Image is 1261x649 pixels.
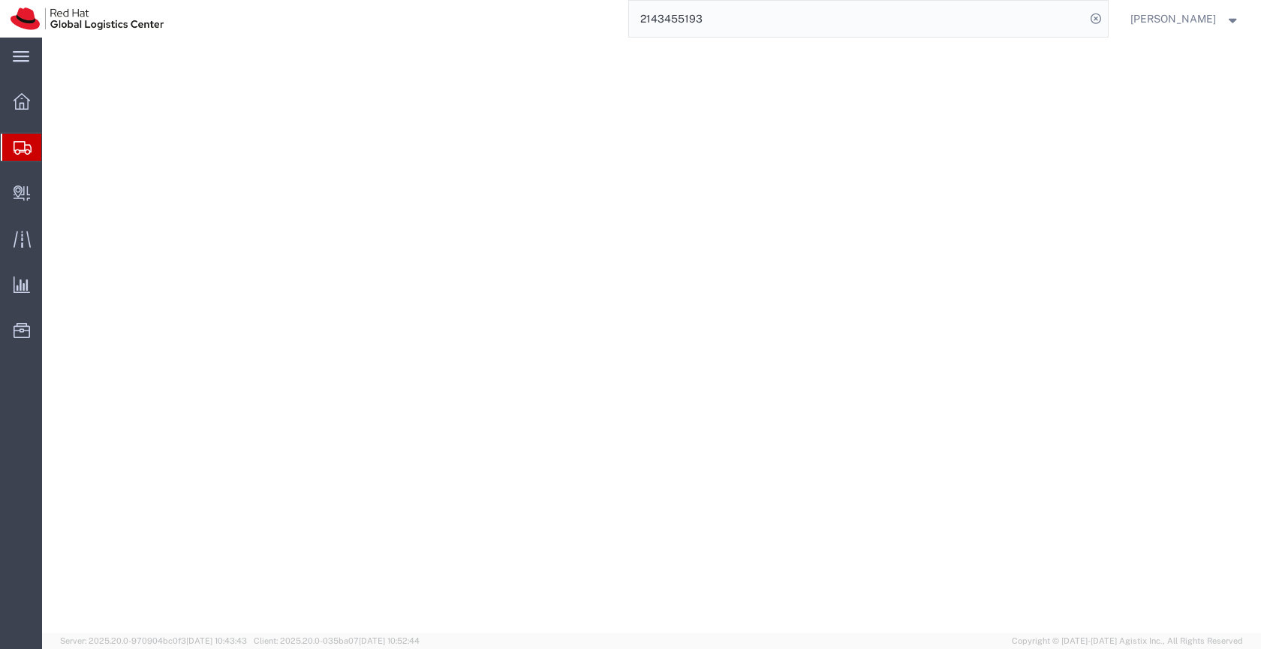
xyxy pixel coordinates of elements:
iframe: FS Legacy Container [42,38,1261,633]
span: [DATE] 10:52:44 [359,636,420,645]
span: [DATE] 10:43:43 [186,636,247,645]
button: [PERSON_NAME] [1130,10,1241,28]
span: Client: 2025.20.0-035ba07 [254,636,420,645]
span: Sona Mala [1130,11,1216,27]
span: Server: 2025.20.0-970904bc0f3 [60,636,247,645]
input: Search for shipment number, reference number [629,1,1085,37]
span: Copyright © [DATE]-[DATE] Agistix Inc., All Rights Reserved [1012,635,1243,647]
img: logo [11,8,164,30]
